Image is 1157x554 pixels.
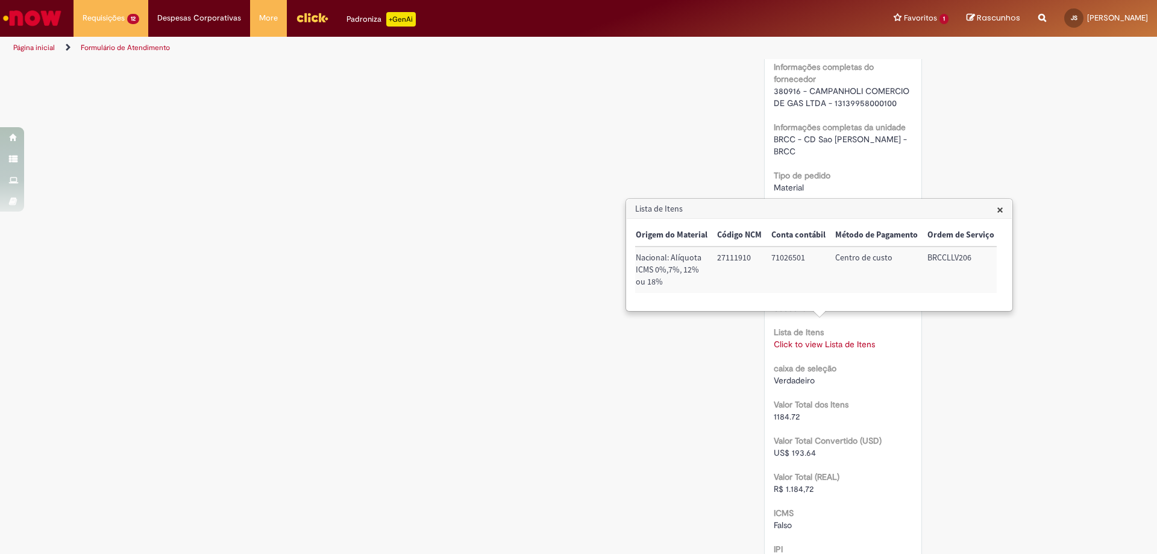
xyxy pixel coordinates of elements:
th: Método de Pagamento [830,224,923,247]
span: More [259,12,278,24]
th: Código NCM [712,224,767,247]
th: Ordem de Serviço [923,224,999,247]
a: Click to view Lista de Itens [774,339,875,350]
span: JS [1071,14,1077,22]
span: × [997,201,1003,218]
th: Origem do Material [631,224,712,247]
th: Conta contábil [767,224,830,247]
span: Verdadeiro [774,375,815,386]
td: Origem do Material: Nacional: Alíquota ICMS 0%,7%, 12% ou 18% [631,247,712,293]
span: 0000326927 [774,303,820,313]
td: Ordem de Serviço: BRCCLLV206 [923,247,999,293]
img: ServiceNow [1,6,63,30]
span: Material [774,182,804,193]
b: Valor Total Convertido (USD) [774,435,882,446]
td: Método de Pagamento: Centro de custo [830,247,923,293]
td: Código NCM: 27111910 [712,247,767,293]
b: Valor Total (REAL) [774,471,839,482]
img: click_logo_yellow_360x200.png [296,8,328,27]
span: Requisições [83,12,125,24]
span: Falso [774,520,792,530]
span: US$ 193.64 [774,447,816,458]
b: Tipo de pedido [774,170,830,181]
span: 380916 - CAMPANHOLI COMERCIO DE GAS LTDA - 13139958000100 [774,86,912,109]
td: Conta contábil: 71026501 [767,247,830,293]
ul: Trilhas de página [9,37,762,59]
span: BRCC - CD Sao [PERSON_NAME] - BRCC [774,134,909,157]
span: Despesas Corporativas [157,12,241,24]
p: +GenAi [386,12,416,27]
span: R$ 1.184,72 [774,483,814,494]
div: Padroniza [346,12,416,27]
b: Lista de Itens [774,327,824,338]
b: Informações completas da unidade [774,122,906,133]
span: 12 [127,14,139,24]
b: Informações completas do fornecedor [774,61,874,84]
a: Rascunhos [967,13,1020,24]
button: Close [997,203,1003,216]
h3: Lista de Itens [627,200,1012,219]
b: Valor Total dos Itens [774,399,848,410]
a: Formulário de Atendimento [81,43,170,52]
span: Favoritos [904,12,937,24]
div: Lista de Itens [626,198,1013,312]
b: caixa de seleção [774,363,836,374]
span: [PERSON_NAME] [1087,13,1148,23]
span: 1 [939,14,948,24]
a: Página inicial [13,43,55,52]
span: 1184.72 [774,411,800,422]
b: ICMS [774,508,794,518]
span: Rascunhos [977,12,1020,24]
